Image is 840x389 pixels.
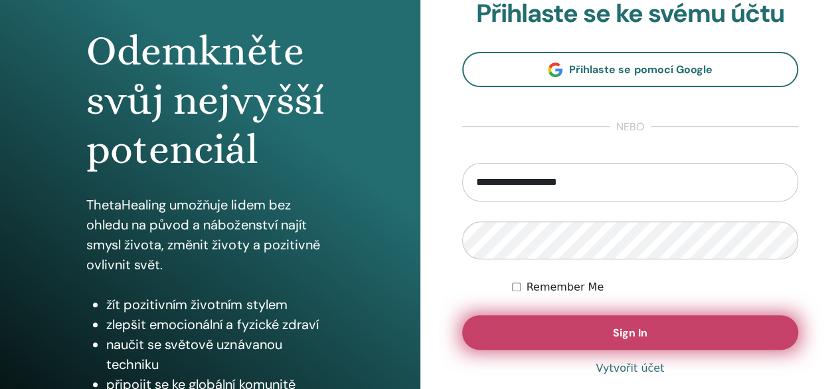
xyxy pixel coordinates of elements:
[462,315,799,350] button: Sign In
[610,119,651,135] span: nebo
[613,326,647,340] span: Sign In
[462,52,799,87] a: Přihlaste se pomocí Google
[106,295,333,315] li: žít pozitivním životním stylem
[512,279,798,295] div: Keep me authenticated indefinitely or until I manually logout
[569,63,712,76] span: Přihlaste se pomocí Google
[86,195,333,275] p: ThetaHealing umožňuje lidem bez ohledu na původ a náboženství najít smysl života, změnit životy a...
[596,360,664,376] a: Vytvořit účet
[106,334,333,374] li: naučit se světově uznávanou techniku
[106,315,333,334] li: zlepšit emocionální a fyzické zdraví
[86,27,333,175] h1: Odemkněte svůj nejvyšší potenciál
[526,279,604,295] label: Remember Me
